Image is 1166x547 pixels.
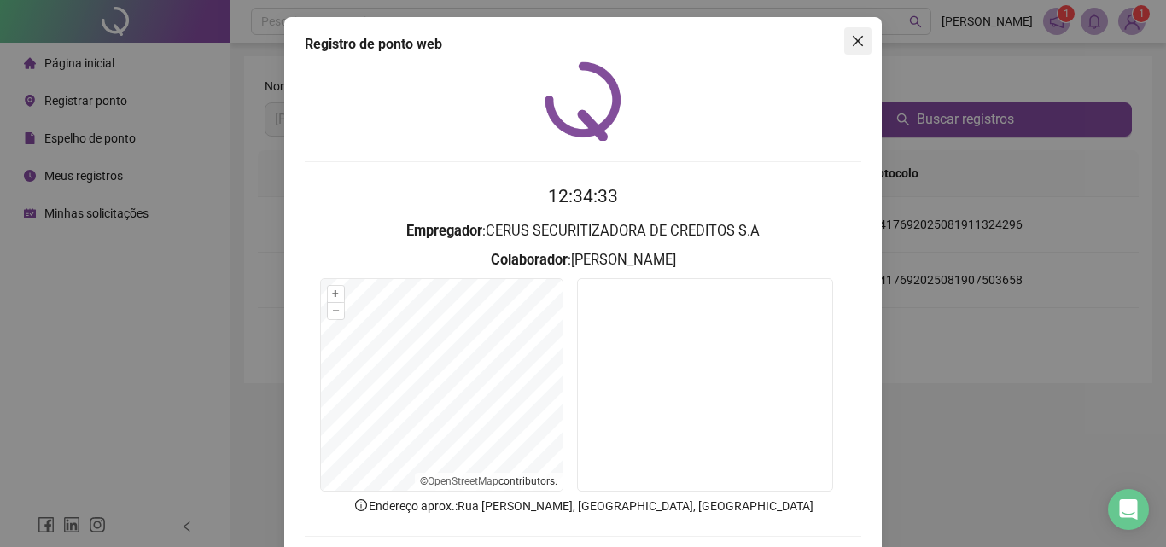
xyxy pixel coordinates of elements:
span: close [851,34,865,48]
time: 12:34:33 [548,186,618,207]
button: + [328,286,344,302]
a: OpenStreetMap [428,475,498,487]
strong: Empregador [406,223,482,239]
li: © contributors. [420,475,557,487]
div: Registro de ponto web [305,34,861,55]
span: info-circle [353,498,369,513]
button: – [328,303,344,319]
img: QRPoint [545,61,621,141]
strong: Colaborador [491,252,568,268]
p: Endereço aprox. : Rua [PERSON_NAME], [GEOGRAPHIC_DATA], [GEOGRAPHIC_DATA] [305,497,861,515]
div: Open Intercom Messenger [1108,489,1149,530]
h3: : CERUS SECURITIZADORA DE CREDITOS S.A [305,220,861,242]
button: Close [844,27,872,55]
h3: : [PERSON_NAME] [305,249,861,271]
